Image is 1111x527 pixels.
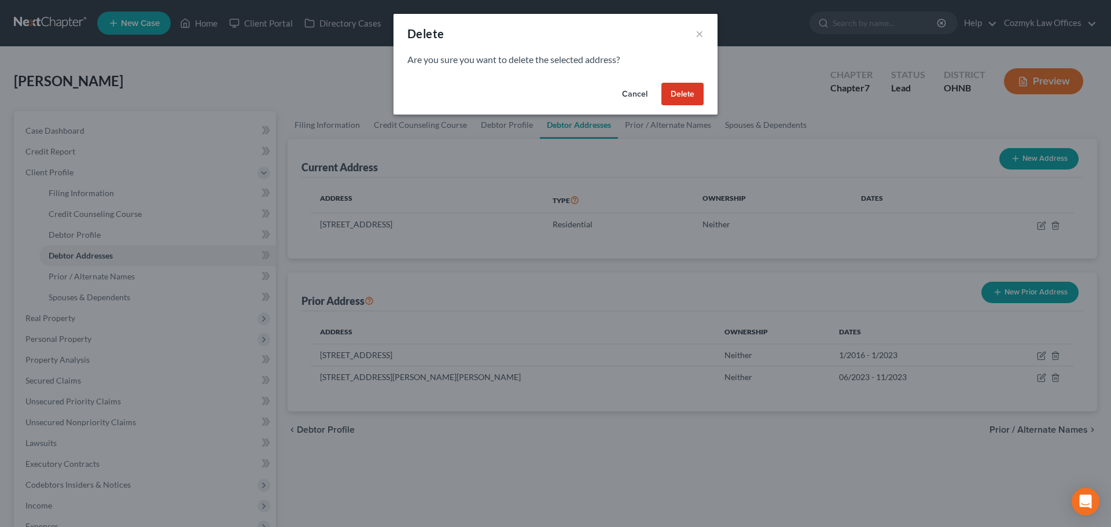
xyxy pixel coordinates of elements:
button: × [696,27,704,40]
p: Are you sure you want to delete the selected address? [407,53,704,67]
button: Delete [661,83,704,106]
div: Open Intercom Messenger [1072,488,1099,515]
button: Cancel [613,83,657,106]
div: Delete [407,25,444,42]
